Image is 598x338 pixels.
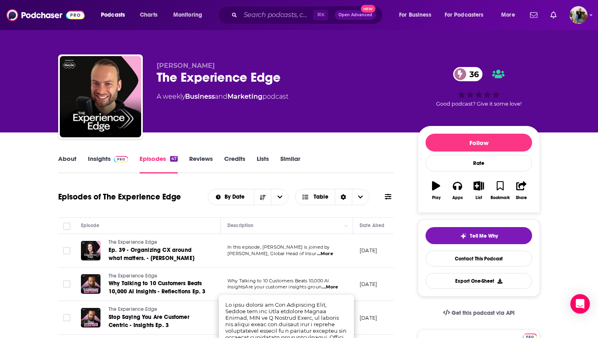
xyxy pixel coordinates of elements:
span: The Experience Edge [109,273,157,279]
img: Podchaser Pro [114,156,128,162]
span: [PERSON_NAME] [157,62,215,69]
span: ⌘ K [313,10,328,20]
span: Podcasts [101,9,125,21]
span: Monitoring [173,9,202,21]
div: Play [432,195,441,200]
input: Search podcasts, credits, & more... [240,9,313,22]
div: Date Aired [360,221,384,230]
h2: Choose List sort [208,189,289,205]
span: Toggle select row [63,314,70,321]
a: The Experience Edge [109,273,206,280]
span: Table [314,194,328,200]
div: Description [227,221,253,230]
p: [DATE] [360,281,377,288]
div: Open Intercom Messenger [570,294,590,314]
div: List [476,195,482,200]
button: Play [426,176,447,205]
span: Good podcast? Give it some love! [436,101,522,107]
div: Bookmark [491,195,510,200]
a: The Experience Edge [109,306,206,313]
a: Credits [224,155,245,173]
span: and [215,93,227,100]
a: About [58,155,76,173]
span: Charts [140,9,157,21]
span: The Experience Edge [109,306,157,312]
button: Share [511,176,532,205]
div: Search podcasts, credits, & more... [226,6,391,24]
img: User Profile [570,6,587,24]
span: InsightsAre your customer insights groun [227,284,321,290]
button: open menu [439,9,495,22]
a: Why Talking to 10 Customers Beats 10,000 AI Insights - Reflections Ep. 3 [109,279,206,296]
button: Choose View [295,189,369,205]
button: Column Actions [341,221,351,231]
button: Sort Direction [254,189,271,205]
a: The Experience Edge [109,239,206,246]
button: Export One-Sheet [426,273,532,289]
a: Contact This Podcast [426,251,532,266]
span: In this episode, [PERSON_NAME] is joined by [227,244,330,250]
a: InsightsPodchaser Pro [88,155,128,173]
button: Bookmark [489,176,511,205]
img: Podchaser - Follow, Share and Rate Podcasts [7,7,85,23]
button: open menu [393,9,441,22]
button: Apps [447,176,468,205]
div: 47 [170,156,178,162]
div: 36Good podcast? Give it some love! [418,62,540,112]
span: Get this podcast via API [452,310,515,316]
a: Reviews [189,155,213,173]
span: By Date [225,194,247,200]
button: open menu [208,194,254,200]
a: Get this podcast via API [436,303,521,323]
div: Episode [81,221,99,230]
span: Why Talking to 10 Customers Beats 10,000 AI Insights - Reflections Ep. 3 [109,280,206,295]
a: Ep. 39 - Organizing CX around what matters. - [PERSON_NAME] [109,246,206,262]
a: Stop Saying You Are Customer Centric - Insights Ep. 3 [109,313,206,329]
div: Sort Direction [335,189,352,205]
a: Lists [257,155,269,173]
a: 36 [453,67,483,81]
span: Stop Saying You Are Customer Centric - Insights Ep. 3 [109,314,190,329]
p: [DATE] [360,314,377,321]
span: Logged in as StephanieP [570,6,587,24]
button: open menu [95,9,135,22]
img: The Experience Edge [60,56,141,137]
div: Rate [426,155,532,171]
div: A weekly podcast [157,92,288,102]
span: For Business [399,9,431,21]
a: Episodes47 [140,155,178,173]
span: Why Talking to 10 Customers Beats 10,000 AI [227,278,329,284]
div: Share [516,195,527,200]
span: ...More [322,284,338,290]
button: open menu [271,189,288,205]
a: Similar [280,155,300,173]
span: Toggle select row [63,247,70,254]
button: List [468,176,489,205]
a: Charts [135,9,162,22]
span: 36 [461,67,483,81]
button: tell me why sparkleTell Me Why [426,227,532,244]
a: Show notifications dropdown [547,8,560,22]
div: Apps [452,195,463,200]
span: Open Advanced [338,13,372,17]
span: New [361,5,375,13]
span: Tell Me Why [470,233,498,239]
button: open menu [495,9,525,22]
button: open menu [168,9,213,22]
a: Marketing [227,93,262,100]
button: Open AdvancedNew [335,10,376,20]
img: tell me why sparkle [460,233,467,239]
span: More [501,9,515,21]
span: The Experience Edge [109,239,157,245]
span: Ep. 39 - Organizing CX around what matters. - [PERSON_NAME] [109,247,194,262]
p: [DATE] [360,247,377,254]
span: ...More [317,251,333,257]
span: [PERSON_NAME], Global Head of Insur [227,251,316,256]
a: Business [185,93,215,100]
span: For Podcasters [445,9,484,21]
button: Follow [426,134,532,152]
button: Show profile menu [570,6,587,24]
